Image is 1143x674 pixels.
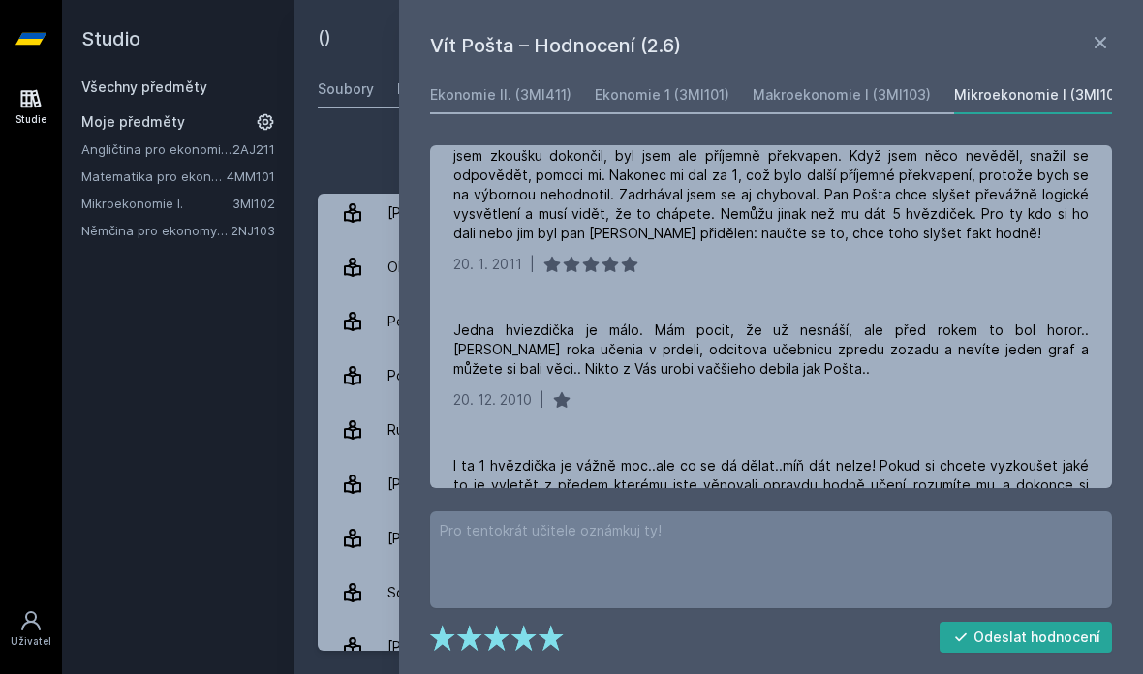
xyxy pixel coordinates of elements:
[318,403,1120,457] a: Rusmichová Lada 8 hodnocení 2,8
[387,584,527,600] font: Souk[PERSON_NAME]
[318,294,1120,349] a: Pet[PERSON_NAME] 3 hodnocení 5,0
[81,167,227,186] a: Matematika pro ekonomiku
[387,530,495,546] font: [PERSON_NAME]
[4,77,58,137] a: Studie
[81,168,246,184] font: Matematika pro ekonomiku
[387,638,495,655] font: [PERSON_NAME]
[453,70,1093,241] font: Co říci o panu Poštovi. Poprvé jsem viděl až na zkoušku, takže vše co zde píši, týká se výhradně ...
[11,635,51,647] font: Uživatel
[530,256,535,272] font: |
[81,194,232,213] a: Mikroekonomie I.
[318,349,1120,403] a: Pošta Vít 5 hodnocení 2.6
[318,70,374,108] a: Soubory
[81,113,185,130] font: Moje předměty
[81,141,341,157] font: Angličtina pro ekonomická studia 1 (B2/C1)
[397,70,477,108] a: Podrážděný
[387,421,499,438] font: Rusmichová Lada
[318,80,374,97] font: Soubory
[940,622,1113,653] button: Odeslat hodnocení
[387,367,447,383] font: Pošta Vít
[387,475,495,492] font: [PERSON_NAME]
[81,78,207,95] a: Všechny předměty
[397,80,477,97] font: Podrážděný
[15,113,46,125] font: Studie
[231,223,275,238] a: 2NJ103
[973,628,1100,645] font: Odeslat hodnocení
[453,256,522,272] font: 20. 1. 2011
[81,196,183,211] font: Mikroekonomie I.
[387,313,518,329] font: Pet[PERSON_NAME]
[81,139,232,159] a: Angličtina pro ekonomická studia 1 (B2/C1)
[318,457,1120,511] a: [PERSON_NAME] 10 hodnocení 3.7
[318,240,1120,294] a: Ober[PERSON_NAME] 2 hodnocení 5,0
[4,599,58,659] a: Uživatel
[318,620,1120,674] a: [PERSON_NAME] 3 hodnocení 4.0
[318,511,1120,566] a: [PERSON_NAME] 2 hodnocení 5,0
[540,391,544,408] font: |
[387,204,495,221] font: [PERSON_NAME]
[81,223,408,238] font: Němčina pro ekonomy - mírně pokročilá úroveň 1 (A2)
[453,391,532,408] font: 20. 12. 2010
[318,566,1120,620] a: Souk[PERSON_NAME] 11 hodnocení 4.3
[318,186,1120,240] a: [PERSON_NAME] 1 hodnocení 4.0
[453,322,1093,377] font: Jedna hviezdička je málo. Mám pocit, že už nesnáší, ale před rokem to bol horor.. [PERSON_NAME] r...
[81,27,140,50] font: Studio
[232,196,275,211] a: 3MI102
[232,141,275,157] a: 2AJ211
[453,457,1093,590] font: I ta 1 hvězdička je vážně moc..ale co se dá dělat..míň dát nelze! Pokud si chcete vyzkoušet jaké ...
[227,168,275,184] a: 4MM101
[387,259,528,275] font: Ober[PERSON_NAME]
[81,221,231,240] a: Němčina pro ekonomy - mírně pokročilá úroveň 1 (A2)
[318,26,331,46] font: ()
